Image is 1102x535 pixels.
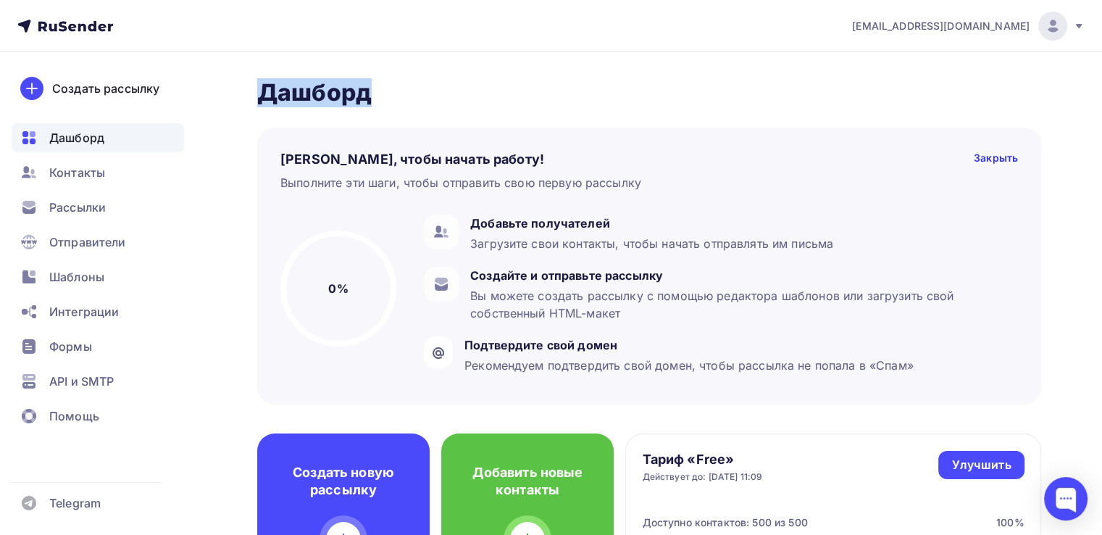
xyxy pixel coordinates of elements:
[470,215,833,232] div: Добавьте получателей
[280,174,641,191] div: Выполните эти шаги, чтобы отправить свою первую рассылку
[852,19,1030,33] span: [EMAIL_ADDRESS][DOMAIN_NAME]
[257,78,1041,107] h2: Дашборд
[12,158,184,187] a: Контакты
[49,338,92,355] span: Формы
[49,407,99,425] span: Помощь
[280,464,406,499] h4: Создать новую рассылку
[49,373,114,390] span: API и SMTP
[52,80,159,97] div: Создать рассылку
[974,151,1018,168] div: Закрыть
[49,268,104,286] span: Шаблоны
[12,262,184,291] a: Шаблоны
[464,336,914,354] div: Подтвердите свой домен
[470,287,1011,322] div: Вы можете создать рассылку с помощью редактора шаблонов или загрузить свой собственный HTML-макет
[470,235,833,252] div: Загрузите свои контакты, чтобы начать отправлять им письма
[643,471,763,483] div: Действует до: [DATE] 11:09
[49,129,104,146] span: Дашборд
[951,457,1011,473] div: Улучшить
[470,267,1011,284] div: Создайте и отправьте рассылку
[464,464,590,499] h4: Добавить новые контакты
[464,357,914,374] div: Рекомендуем подтвердить свой домен, чтобы рассылка не попала в «Спам»
[12,332,184,361] a: Формы
[328,280,348,297] h5: 0%
[49,199,106,216] span: Рассылки
[49,164,105,181] span: Контакты
[643,451,763,468] h4: Тариф «Free»
[49,303,119,320] span: Интеграции
[49,233,126,251] span: Отправители
[852,12,1085,41] a: [EMAIL_ADDRESS][DOMAIN_NAME]
[49,494,101,512] span: Telegram
[996,515,1024,530] div: 100%
[280,151,544,168] h4: [PERSON_NAME], чтобы начать работу!
[643,515,808,530] div: Доступно контактов: 500 из 500
[12,193,184,222] a: Рассылки
[12,228,184,257] a: Отправители
[12,123,184,152] a: Дашборд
